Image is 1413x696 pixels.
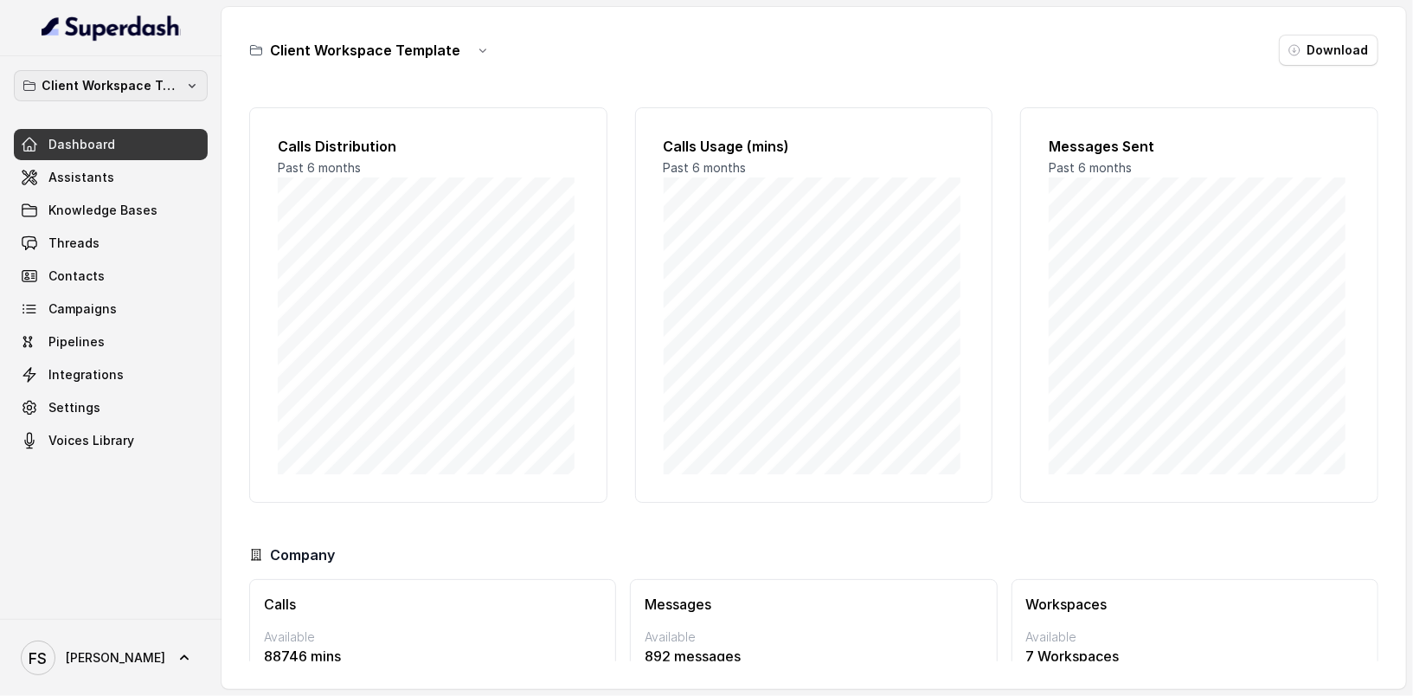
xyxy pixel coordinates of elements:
[48,300,117,318] span: Campaigns
[14,326,208,358] a: Pipelines
[14,634,208,682] a: [PERSON_NAME]
[14,425,208,456] a: Voices Library
[264,646,601,667] p: 88746 mins
[48,202,157,219] span: Knowledge Bases
[66,649,165,667] span: [PERSON_NAME]
[42,75,180,96] p: Client Workspace Template
[14,261,208,292] a: Contacts
[645,628,982,646] p: Available
[14,162,208,193] a: Assistants
[270,545,335,565] h3: Company
[29,649,48,667] text: FS
[1049,160,1132,175] span: Past 6 months
[264,628,601,646] p: Available
[48,267,105,285] span: Contacts
[264,594,601,615] h3: Calls
[278,136,579,157] h2: Calls Distribution
[664,136,965,157] h2: Calls Usage (mins)
[48,235,100,252] span: Threads
[48,136,115,153] span: Dashboard
[1279,35,1378,66] button: Download
[270,40,460,61] h3: Client Workspace Template
[1026,594,1364,615] h3: Workspaces
[14,293,208,325] a: Campaigns
[645,594,982,615] h3: Messages
[14,195,208,226] a: Knowledge Bases
[48,366,124,383] span: Integrations
[1049,136,1350,157] h2: Messages Sent
[664,160,747,175] span: Past 6 months
[48,432,134,449] span: Voices Library
[14,129,208,160] a: Dashboard
[14,392,208,423] a: Settings
[1026,628,1364,646] p: Available
[42,14,181,42] img: light.svg
[1026,646,1364,667] p: 7 Workspaces
[278,160,361,175] span: Past 6 months
[48,169,114,186] span: Assistants
[14,70,208,101] button: Client Workspace Template
[645,646,982,667] p: 892 messages
[48,333,105,351] span: Pipelines
[48,399,100,416] span: Settings
[14,228,208,259] a: Threads
[14,359,208,390] a: Integrations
